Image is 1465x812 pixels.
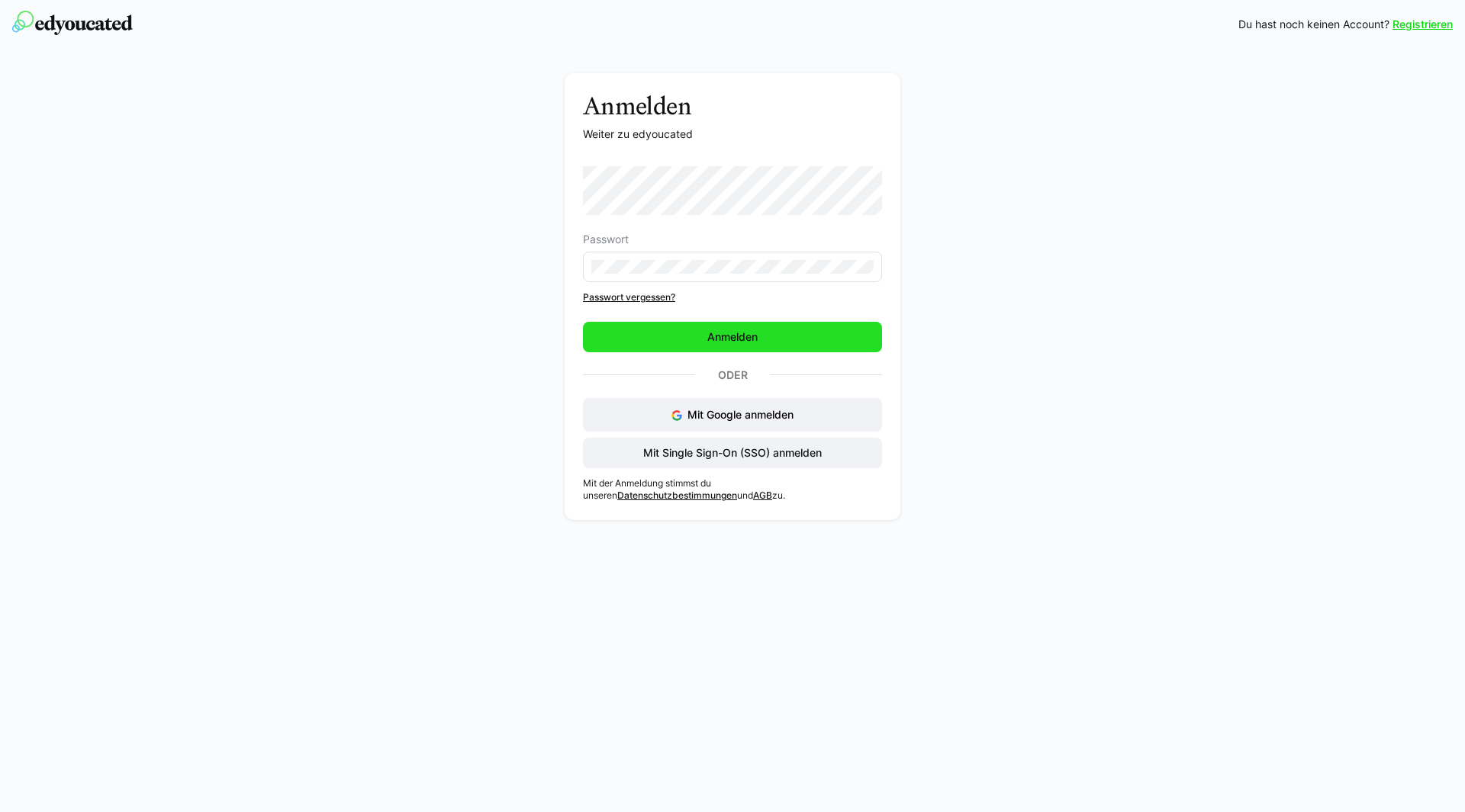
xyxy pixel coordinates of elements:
[705,329,760,345] span: Anmelden
[583,291,882,303] a: Passwort vergessen?
[583,322,882,352] button: Anmelden
[695,364,770,386] p: Oder
[12,11,133,35] img: edyoucated
[583,477,882,502] p: Mit der Anmeldung stimmst du unseren und zu.
[753,489,772,501] a: AGB
[583,91,882,120] h3: Anmelden
[1238,17,1389,32] span: Du hast noch keinen Account?
[583,233,629,246] span: Passwort
[617,489,737,501] a: Datenschutzbestimmungen
[583,398,882,432] button: Mit Google anmelden
[583,438,882,468] button: Mit Single Sign-On (SSO) anmelden
[687,408,794,421] span: Mit Google anmelden
[641,445,824,461] span: Mit Single Sign-On (SSO) anmelden
[583,127,882,142] p: Weiter zu edyoucated
[1393,17,1453,32] a: Registrieren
